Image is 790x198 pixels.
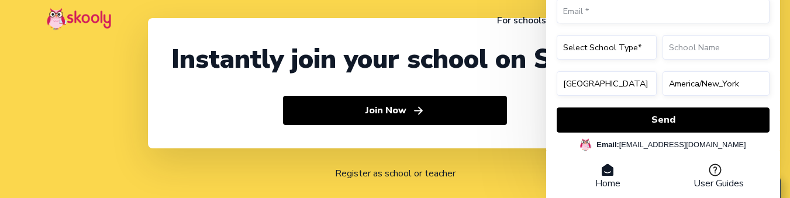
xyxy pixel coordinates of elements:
[171,41,619,77] div: Instantly join your school on Skooly
[489,11,554,30] a: For schools
[412,105,425,117] ion-icon: arrow forward outline
[47,8,111,30] img: Skooly
[335,167,456,180] a: Register as school or teacher
[283,96,507,125] button: Join Nowarrow forward outline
